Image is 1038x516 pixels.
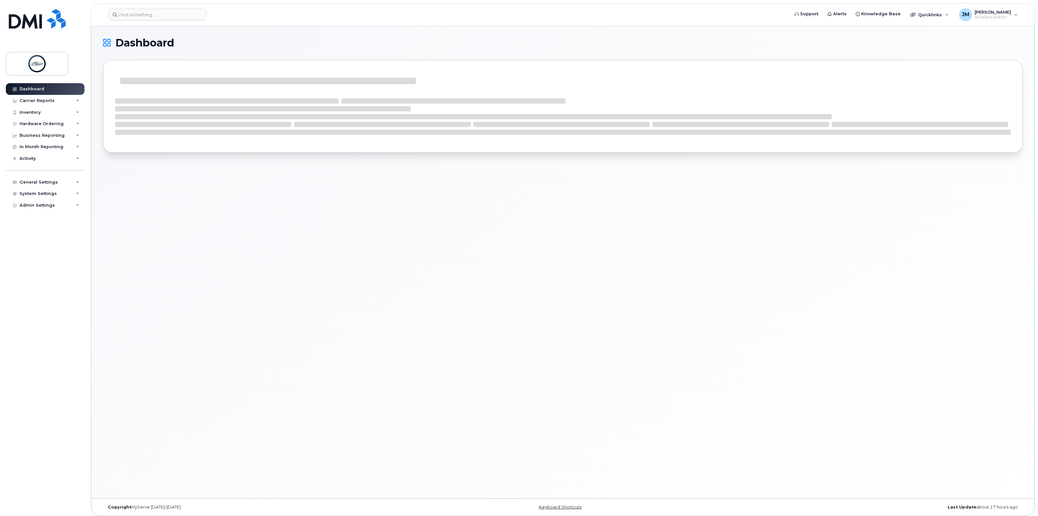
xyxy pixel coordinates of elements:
a: Keyboard Shortcuts [539,505,582,510]
span: Dashboard [115,38,174,48]
div: MyServe [DATE]–[DATE] [103,505,410,510]
strong: Copyright [108,505,131,510]
div: about 17 hours ago [716,505,1023,510]
strong: Last Update [948,505,976,510]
